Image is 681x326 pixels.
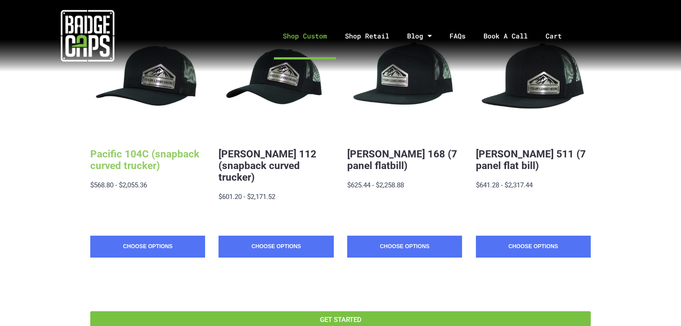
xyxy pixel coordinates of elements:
nav: Menu [175,13,681,59]
a: Shop Retail [336,13,398,59]
button: BadgeCaps - Richardson 511 [476,22,591,137]
a: Choose Options [347,236,462,258]
span: $625.44 - $2,258.88 [347,181,404,189]
span: GET STARTED [320,317,362,323]
span: $568.80 - $2,055.36 [90,181,147,189]
iframe: Chat Widget [636,283,681,326]
button: BadgeCaps - Pacific 104C [90,22,205,137]
a: FAQs [441,13,475,59]
a: [PERSON_NAME] 511 (7 panel flat bill) [476,148,586,171]
a: [PERSON_NAME] 168 (7 panel flatbill) [347,148,457,171]
span: $601.20 - $2,171.52 [219,193,275,201]
a: Book A Call [475,13,537,59]
a: [PERSON_NAME] 112 (snapback curved trucker) [219,148,316,183]
a: Choose Options [90,236,205,258]
a: Shop Custom [274,13,336,59]
button: BadgeCaps - Richardson 112 [219,22,333,137]
a: Cart [537,13,582,59]
a: Choose Options [476,236,591,258]
a: Choose Options [219,236,333,258]
img: badgecaps white logo with green acccent [61,9,114,63]
button: BadgeCaps - Richardson 168 [347,22,462,137]
a: Pacific 104C (snapback curved trucker) [90,148,199,171]
span: $641.28 - $2,317.44 [476,181,533,189]
a: Blog [398,13,441,59]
